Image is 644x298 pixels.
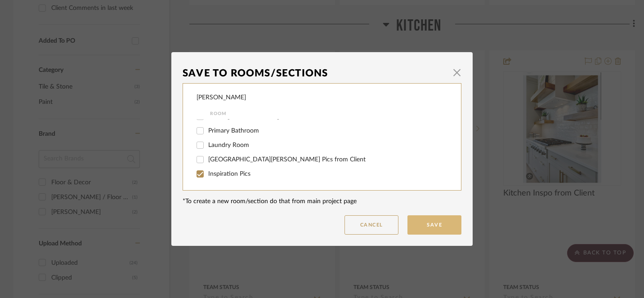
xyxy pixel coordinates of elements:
[208,142,249,148] span: Laundry Room
[183,63,448,83] div: Save To Rooms/Sections
[208,113,294,120] span: Beverage Station / Dining Area
[407,215,461,235] button: Save
[448,63,466,81] button: Close
[208,171,250,177] span: Inspiration Pics
[344,215,398,235] button: Cancel
[183,63,461,83] dialog-header: Save To Rooms/Sections
[208,156,366,163] span: [GEOGRAPHIC_DATA][PERSON_NAME] Pics from Client
[208,128,259,134] span: Primary Bathroom
[197,93,246,102] div: [PERSON_NAME]
[183,197,461,206] div: *To create a new room/section do that from main project page
[210,108,435,119] div: Room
